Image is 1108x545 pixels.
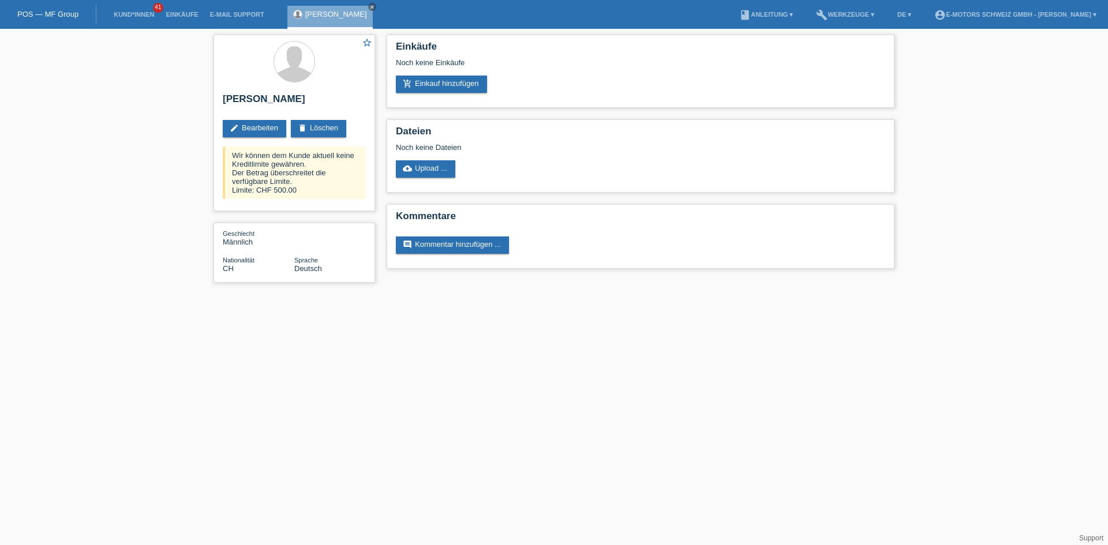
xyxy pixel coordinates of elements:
[403,240,412,249] i: comment
[108,11,160,18] a: Kund*innen
[223,120,286,137] a: editBearbeiten
[816,9,828,21] i: build
[160,11,204,18] a: Einkäufe
[230,123,239,133] i: edit
[396,126,885,143] h2: Dateien
[396,211,885,228] h2: Kommentare
[362,37,372,50] a: star_border
[369,4,375,10] i: close
[396,143,748,152] div: Noch keine Dateien
[291,120,346,137] a: deleteLöschen
[294,257,318,264] span: Sprache
[362,37,372,48] i: star_border
[739,9,751,21] i: book
[368,3,376,11] a: close
[223,146,366,199] div: Wir können dem Kunde aktuell keine Kreditlimite gewähren. Der Betrag überschreitet die verfügbare...
[223,264,234,273] span: Schweiz
[733,11,799,18] a: bookAnleitung ▾
[298,123,307,133] i: delete
[305,10,367,18] a: [PERSON_NAME]
[223,229,294,246] div: Männlich
[17,10,78,18] a: POS — MF Group
[403,164,412,173] i: cloud_upload
[403,79,412,88] i: add_shopping_cart
[396,41,885,58] h2: Einkäufe
[153,3,163,13] span: 41
[396,58,885,76] div: Noch keine Einkäufe
[396,76,487,93] a: add_shopping_cartEinkauf hinzufügen
[929,11,1102,18] a: account_circleE-Motors Schweiz GmbH - [PERSON_NAME] ▾
[223,230,254,237] span: Geschlecht
[223,257,254,264] span: Nationalität
[294,264,322,273] span: Deutsch
[396,160,455,178] a: cloud_uploadUpload ...
[396,236,509,254] a: commentKommentar hinzufügen ...
[204,11,270,18] a: E-Mail Support
[934,9,946,21] i: account_circle
[1079,534,1103,542] a: Support
[810,11,880,18] a: buildWerkzeuge ▾
[223,93,366,111] h2: [PERSON_NAME]
[892,11,917,18] a: DE ▾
